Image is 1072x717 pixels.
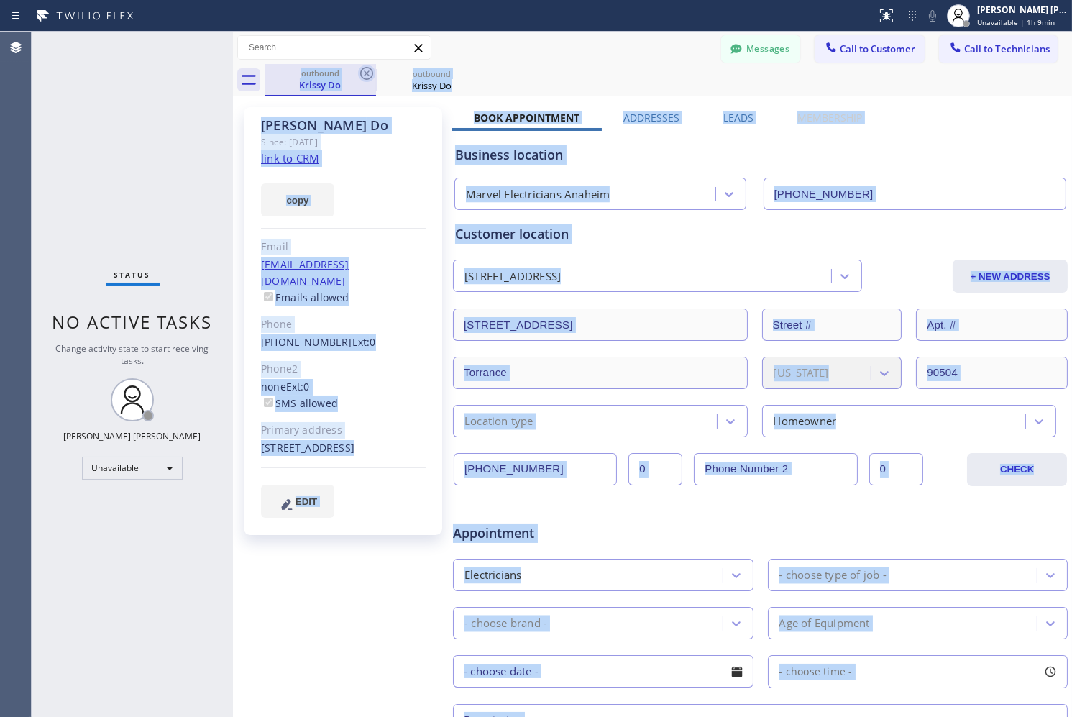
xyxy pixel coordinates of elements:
[916,309,1068,341] input: Apt. #
[454,453,617,485] input: Phone Number
[455,224,1066,244] div: Customer location
[352,335,376,349] span: Ext: 0
[56,342,209,367] span: Change activity state to start receiving tasks.
[261,316,426,333] div: Phone
[797,111,862,124] label: Membership
[779,665,853,678] span: - choose time -
[774,413,837,429] div: Homeowner
[261,257,349,288] a: [EMAIL_ADDRESS][DOMAIN_NAME]
[264,398,273,407] input: SMS allowed
[628,453,682,485] input: Ext.
[82,457,183,480] div: Unavailable
[453,655,753,688] input: - choose date -
[840,42,915,55] span: Call to Customer
[977,17,1055,27] span: Unavailable | 1h 9min
[52,310,213,334] span: No active tasks
[464,268,561,285] div: [STREET_ADDRESS]
[261,117,426,134] div: [PERSON_NAME] Do
[114,270,151,280] span: Status
[64,430,201,442] div: [PERSON_NAME] [PERSON_NAME]
[453,524,656,543] span: Appointment
[261,485,334,518] button: EDIT
[261,361,426,378] div: Phone2
[964,42,1050,55] span: Call to Technicians
[266,78,375,91] div: Krissy Do
[286,380,310,393] span: Ext: 0
[296,496,317,507] span: EDIT
[377,64,486,96] div: Krissy Do
[264,292,273,301] input: Emails allowed
[261,440,426,457] div: [STREET_ADDRESS]
[455,145,1066,165] div: Business location
[694,453,857,485] input: Phone Number 2
[464,615,547,631] div: - choose brand -
[916,357,1068,389] input: ZIP
[464,413,533,429] div: Location type
[453,309,748,341] input: Address
[623,111,679,124] label: Addresses
[266,68,375,78] div: outbound
[261,335,352,349] a: [PHONE_NUMBER]
[261,134,426,150] div: Since: [DATE]
[869,453,923,485] input: Ext. 2
[967,453,1067,486] button: CHECK
[377,68,486,79] div: outbound
[779,615,870,631] div: Age of Equipment
[474,111,579,124] label: Book Appointment
[261,239,426,255] div: Email
[261,291,349,304] label: Emails allowed
[464,567,521,583] div: Electricians
[939,35,1058,63] button: Call to Technicians
[721,35,800,63] button: Messages
[261,379,426,412] div: none
[261,151,319,165] a: link to CRM
[762,309,902,341] input: Street #
[723,111,753,124] label: Leads
[466,186,610,203] div: Marvel Electricians Anaheim
[764,178,1067,210] input: Phone Number
[377,79,486,92] div: Krissy Do
[261,396,338,410] label: SMS allowed
[815,35,925,63] button: Call to Customer
[922,6,943,26] button: Mute
[261,422,426,439] div: Primary address
[779,567,887,583] div: - choose type of job -
[977,4,1068,16] div: [PERSON_NAME] [PERSON_NAME]
[266,64,375,95] div: Krissy Do
[953,260,1068,293] button: + NEW ADDRESS
[238,36,431,59] input: Search
[261,183,334,216] button: copy
[453,357,748,389] input: City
